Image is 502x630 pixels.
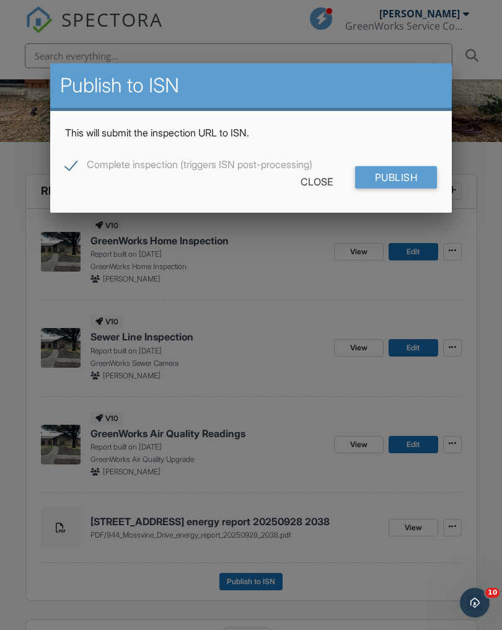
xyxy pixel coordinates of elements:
iframe: Intercom live chat [460,588,490,618]
span: 10 [485,588,500,598]
label: Complete inspection (triggers ISN post-processing) [65,159,312,174]
div: Close [281,171,353,193]
p: This will submit the inspection URL to ISN. [65,126,437,140]
h2: Publish to ISN [60,73,442,98]
input: Publish [355,166,438,189]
